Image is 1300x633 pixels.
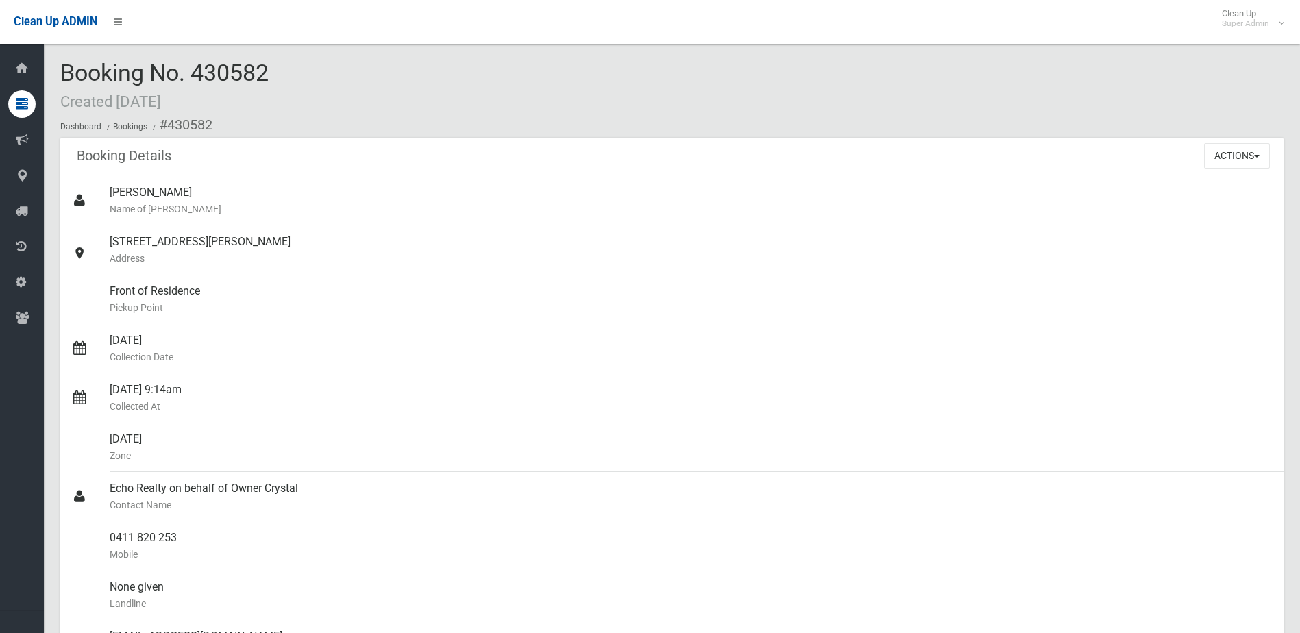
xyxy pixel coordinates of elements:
[60,122,101,132] a: Dashboard
[110,546,1273,562] small: Mobile
[110,595,1273,612] small: Landline
[110,225,1273,275] div: [STREET_ADDRESS][PERSON_NAME]
[110,398,1273,414] small: Collected At
[14,15,97,28] span: Clean Up ADMIN
[110,472,1273,521] div: Echo Realty on behalf of Owner Crystal
[1222,18,1269,29] small: Super Admin
[60,92,161,110] small: Created [DATE]
[1215,8,1283,29] span: Clean Up
[110,201,1273,217] small: Name of [PERSON_NAME]
[113,122,147,132] a: Bookings
[110,324,1273,373] div: [DATE]
[110,373,1273,423] div: [DATE] 9:14am
[110,447,1273,464] small: Zone
[60,59,269,112] span: Booking No. 430582
[110,275,1273,324] div: Front of Residence
[110,250,1273,266] small: Address
[110,497,1273,513] small: Contact Name
[110,349,1273,365] small: Collection Date
[110,299,1273,316] small: Pickup Point
[110,521,1273,571] div: 0411 820 253
[110,176,1273,225] div: [PERSON_NAME]
[110,571,1273,620] div: None given
[110,423,1273,472] div: [DATE]
[60,142,188,169] header: Booking Details
[1204,143,1270,169] button: Actions
[149,112,212,138] li: #430582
